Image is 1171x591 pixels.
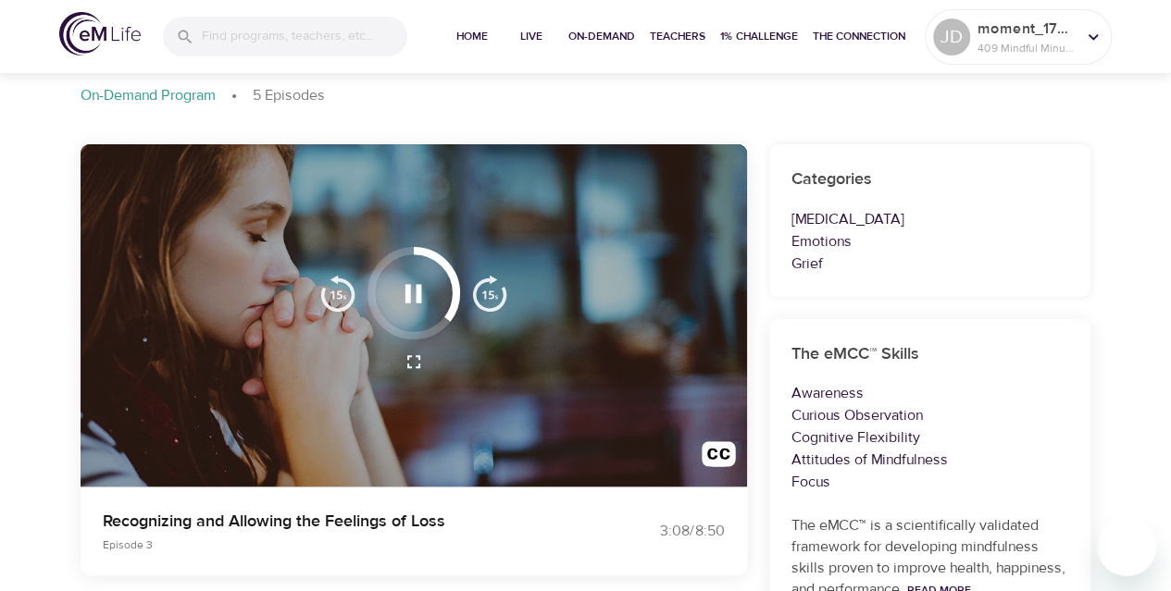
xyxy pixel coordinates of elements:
[81,85,216,106] p: On-Demand Program
[691,430,747,486] button: Transcript/Closed Captions (c)
[81,85,1091,107] nav: breadcrumb
[791,252,1069,275] p: Grief
[813,27,905,46] span: The Connection
[791,382,1069,404] p: Awareness
[650,27,705,46] span: Teachers
[103,536,564,553] p: Episode 3
[791,230,1069,252] p: Emotions
[568,27,635,46] span: On-Demand
[791,341,1069,368] h6: The eMCC™ Skills
[253,85,325,106] p: 5 Episodes
[791,449,1069,471] p: Attitudes of Mindfulness
[791,208,1069,230] p: [MEDICAL_DATA]
[59,12,141,55] img: logo
[202,17,407,56] input: Find programs, teachers, etc...
[791,471,1069,493] p: Focus
[791,166,1069,193] h6: Categories
[1097,517,1156,576] iframe: Button to launch messaging window
[450,27,494,46] span: Home
[702,441,736,475] img: open_caption.svg
[471,275,508,312] img: 15s_next.svg
[103,509,564,534] p: Recognizing and Allowing the Feelings of Loss
[586,521,725,542] div: 3:08 / 8:50
[791,426,1069,449] p: Cognitive Flexibility
[319,275,356,312] img: 15s_prev.svg
[509,27,554,46] span: Live
[720,27,798,46] span: 1% Challenge
[791,404,1069,426] p: Curious Observation
[978,18,1076,40] p: moment_1745271098
[933,18,970,55] div: JD
[978,40,1076,56] p: 409 Mindful Minutes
